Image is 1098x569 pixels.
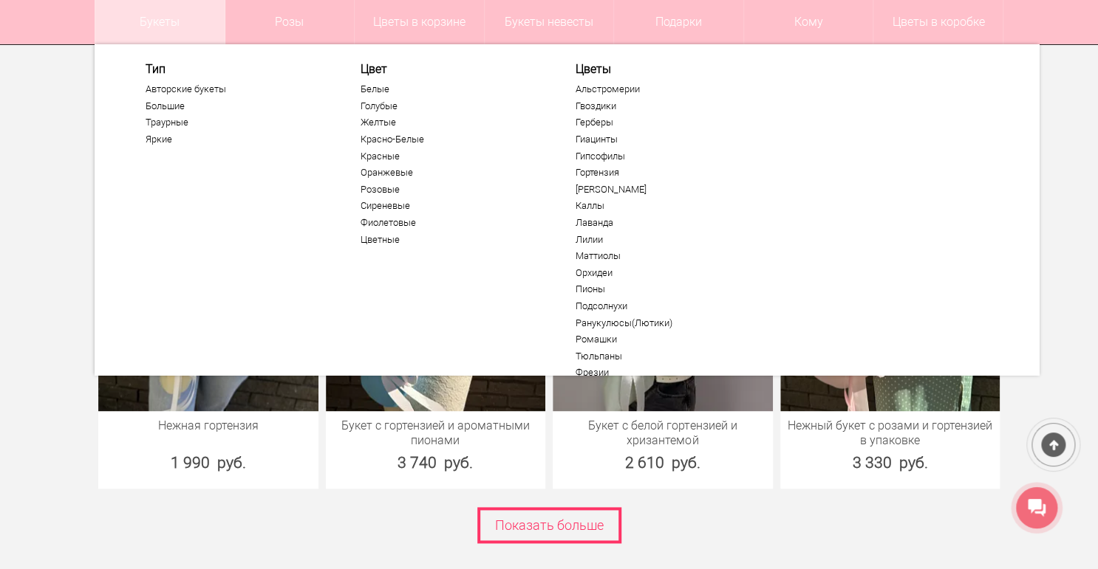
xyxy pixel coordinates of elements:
[553,452,773,474] div: 2 610 руб.
[576,62,757,76] a: Цветы
[576,117,757,128] a: Герберы
[576,200,757,212] a: Каллы
[146,117,327,128] a: Траурные
[361,117,542,128] a: Желтые
[788,418,993,448] a: Нежный букет с розами и гортензией в упаковке
[333,418,539,448] a: Букет с гортензией и ароматными пионами
[576,134,757,145] a: Гиацинты
[98,452,318,474] div: 1 990 руб.
[576,100,757,112] a: Гвоздики
[576,250,757,262] a: Маттиолы
[361,234,542,246] a: Цветные
[576,367,757,379] a: Фрезии
[560,418,765,448] a: Букет с белой гортензией и хризантемой
[576,351,757,362] a: Тюльпаны
[576,283,757,295] a: Пионы
[361,217,542,229] a: Фиолетовые
[326,452,546,474] div: 3 740 руб.
[146,62,327,76] span: Тип
[361,83,542,95] a: Белые
[146,100,327,112] a: Большие
[361,62,542,76] span: Цвет
[361,200,542,212] a: Сиреневые
[361,184,542,196] a: Розовые
[361,100,542,112] a: Голубые
[576,267,757,279] a: Орхидеи
[576,317,757,329] a: Ранукулюсы(Лютики)
[361,134,542,145] a: Красно-Белые
[106,418,311,433] a: Нежная гортензия
[477,507,621,543] a: Показать больше
[576,83,757,95] a: Альстромерии
[146,83,327,95] a: Авторские букеты
[361,151,542,162] a: Красные
[576,234,757,246] a: Лилии
[361,167,542,179] a: Оранжевые
[576,334,757,345] a: Ромашки
[146,134,327,145] a: Яркие
[576,217,757,229] a: Лаванда
[576,151,757,162] a: Гипсофилы
[576,167,757,179] a: Гортензия
[780,452,1000,474] div: 3 330 руб.
[576,184,757,196] a: [PERSON_NAME]
[576,300,757,312] a: Подсолнухи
